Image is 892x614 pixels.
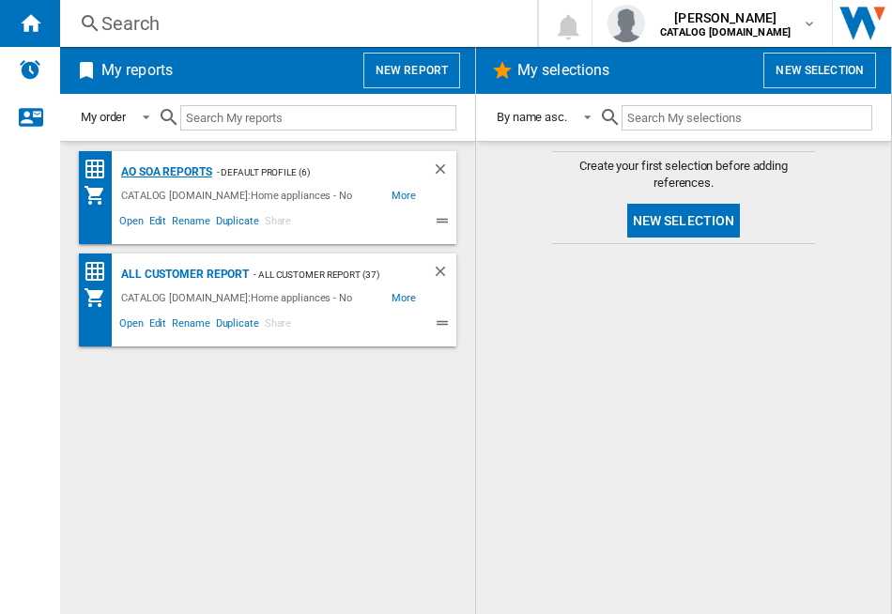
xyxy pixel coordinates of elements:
span: Open [116,212,146,235]
div: Price Matrix [84,158,116,181]
b: CATALOG [DOMAIN_NAME] [660,26,791,38]
h2: My selections [514,53,613,88]
span: Edit [146,315,170,337]
div: - All Customer Report (37) [249,263,394,286]
span: Share [262,315,295,337]
div: Delete [432,161,456,184]
button: New report [363,53,460,88]
button: New selection [763,53,876,88]
div: CATALOG [DOMAIN_NAME]:Home appliances - No characteristic - 4 brands [116,184,392,207]
div: - Default profile (6) [212,161,394,184]
img: alerts-logo.svg [19,58,41,81]
div: By name asc. [497,110,567,124]
span: Share [262,212,295,235]
span: Edit [146,212,170,235]
div: Search [101,10,488,37]
span: [PERSON_NAME] [660,8,791,27]
div: My Assortment [84,184,116,207]
div: My Assortment [84,286,116,310]
span: Duplicate [213,212,262,235]
div: My order [81,110,126,124]
img: profile.jpg [607,5,645,42]
button: New selection [627,204,741,238]
input: Search My selections [622,105,872,130]
span: Open [116,315,146,337]
span: More [392,184,419,207]
div: AO SOA Reports [116,161,212,184]
div: CATALOG [DOMAIN_NAME]:Home appliances - No characteristic - AEG [116,286,392,310]
div: Price Matrix [84,260,116,284]
span: More [392,286,419,310]
div: Delete [432,263,456,286]
h2: My reports [98,53,177,88]
div: All Customer Report [116,263,249,286]
input: Search My reports [180,105,456,130]
span: Rename [169,315,212,337]
span: Rename [169,212,212,235]
span: Create your first selection before adding references. [552,158,815,192]
span: Duplicate [213,315,262,337]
